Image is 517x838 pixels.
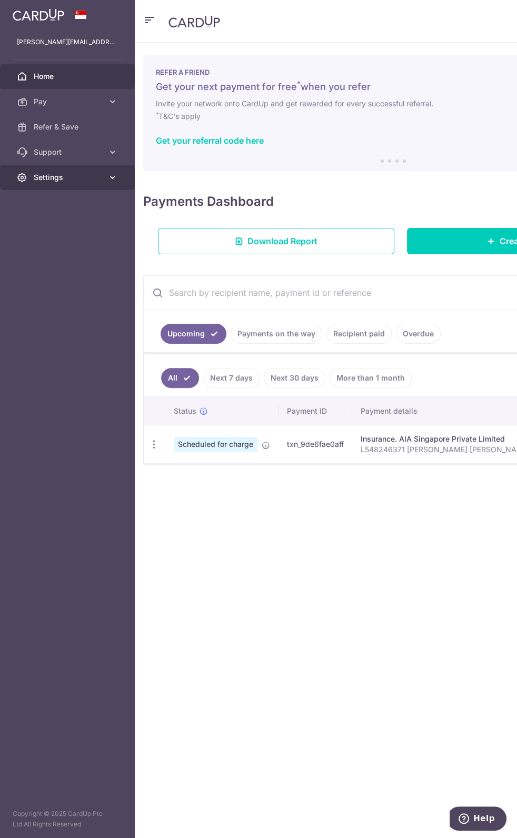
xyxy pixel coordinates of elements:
a: Get your referral code here [156,135,264,146]
span: Home [34,71,103,82]
a: More than 1 month [330,368,412,388]
span: Pay [34,96,103,107]
a: Next 7 days [203,368,260,388]
h4: Payments Dashboard [143,192,274,211]
span: Settings [34,172,103,183]
span: Scheduled for charge [174,437,257,452]
a: Upcoming [161,324,226,344]
iframe: Opens a widget where you can find more information [450,806,506,833]
span: Download Report [247,235,317,247]
a: Next 30 days [264,368,325,388]
p: [PERSON_NAME][EMAIL_ADDRESS][DOMAIN_NAME] [17,37,118,47]
span: Support [34,147,103,157]
a: Overdue [396,324,441,344]
th: Payment ID [279,397,352,425]
span: Refer & Save [34,122,103,132]
a: Download Report [158,228,394,254]
a: All [161,368,199,388]
img: CardUp [168,15,220,28]
a: Payments on the way [231,324,322,344]
a: Recipient paid [326,324,392,344]
td: txn_9de6fae0aff [279,425,352,463]
img: CardUp [13,8,64,21]
span: Status [174,406,196,416]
